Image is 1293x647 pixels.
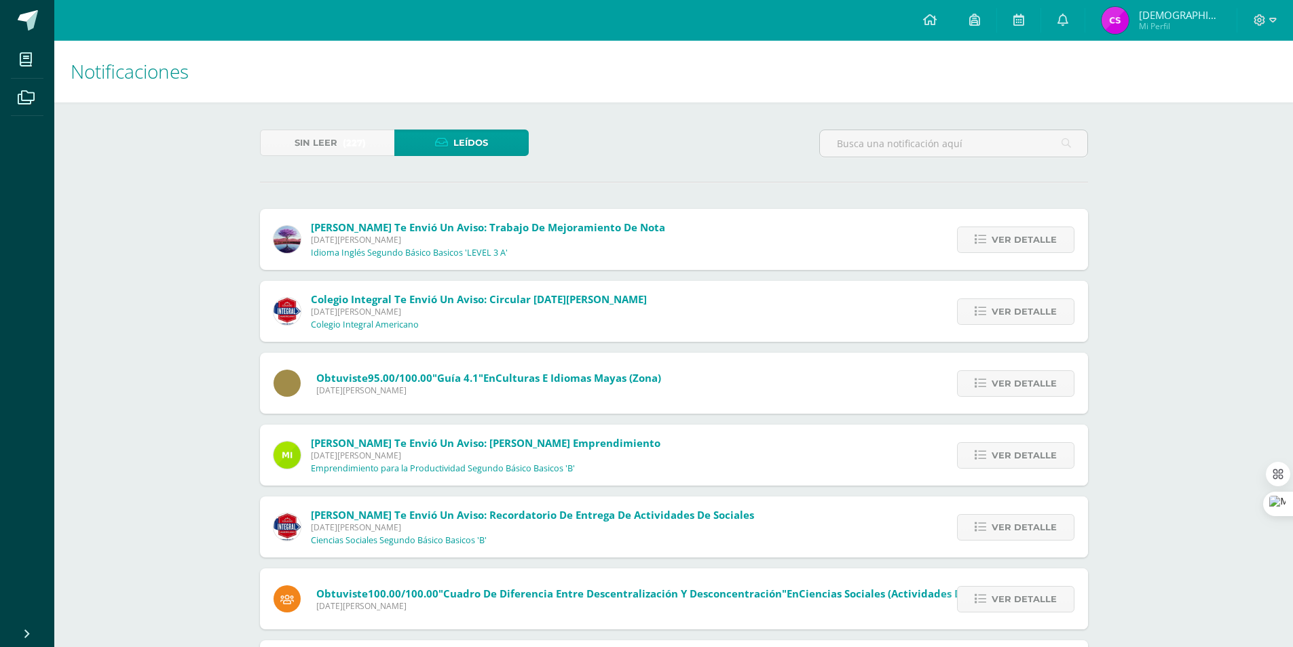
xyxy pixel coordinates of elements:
[453,130,488,155] span: Leídos
[311,319,419,330] p: Colegio Integral Americano
[368,587,438,600] span: 100.00/100.00
[438,587,787,600] span: "Cuadro de diferencia entre descentralización y desconcentración"
[316,371,661,385] span: Obtuviste en
[311,306,647,317] span: [DATE][PERSON_NAME]
[311,292,647,306] span: Colegio Integral te envió un aviso: Circular [DATE][PERSON_NAME]
[311,436,660,450] span: [PERSON_NAME] te envió un aviso: [PERSON_NAME] emprendimiento
[311,535,487,546] p: Ciencias Sociales Segundo Básico Basicos 'B'
[274,513,301,541] img: 4983f1b0d85004034e19fe0b05bc45ec.png
[311,248,508,258] p: Idioma Inglés Segundo Básico Basicos 'LEVEL 3 A'
[992,227,1057,252] span: Ver detalle
[311,450,660,461] span: [DATE][PERSON_NAME]
[311,522,754,533] span: [DATE][PERSON_NAME]
[992,371,1057,396] span: Ver detalle
[311,508,754,522] span: [PERSON_NAME] te envió un aviso: Recordatorio de entrega de actividades de sociales
[992,443,1057,468] span: Ver detalle
[311,463,575,474] p: Emprendimiento para la Productividad Segundo Básico Basicos 'B'
[992,515,1057,540] span: Ver detalle
[394,130,529,156] a: Leídos
[992,587,1057,612] span: Ver detalle
[274,298,301,325] img: 3d8ecf278a7f74c562a74fe44b321cd5.png
[260,130,394,156] a: Sin leer(227)
[1102,7,1129,34] img: 550e9ee8622cf762997876864c022421.png
[368,371,432,385] span: 95.00/100.00
[295,130,337,155] span: Sin leer
[316,600,999,612] span: [DATE][PERSON_NAME]
[311,234,665,246] span: [DATE][PERSON_NAME]
[311,220,665,234] span: [PERSON_NAME] te envió un aviso: Trabajo de Mejoramiento de nota
[316,385,661,396] span: [DATE][PERSON_NAME]
[820,130,1087,157] input: Busca una notificación aquí
[799,587,999,600] span: Ciencias Sociales (Actividades de zona)
[274,226,301,253] img: 819dedfd066c28cbca04477d4ebe005d.png
[274,442,301,469] img: 8f4af3fe6ec010f2c87a2f17fab5bf8c.png
[1139,8,1220,22] span: [DEMOGRAPHIC_DATA][PERSON_NAME]
[992,299,1057,324] span: Ver detalle
[432,371,483,385] span: "Guía 4.1"
[71,58,189,84] span: Notificaciones
[316,587,999,600] span: Obtuviste en
[1139,20,1220,32] span: Mi Perfil
[343,130,366,155] span: (227)
[495,371,661,385] span: Culturas e Idiomas Mayas (Zona)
